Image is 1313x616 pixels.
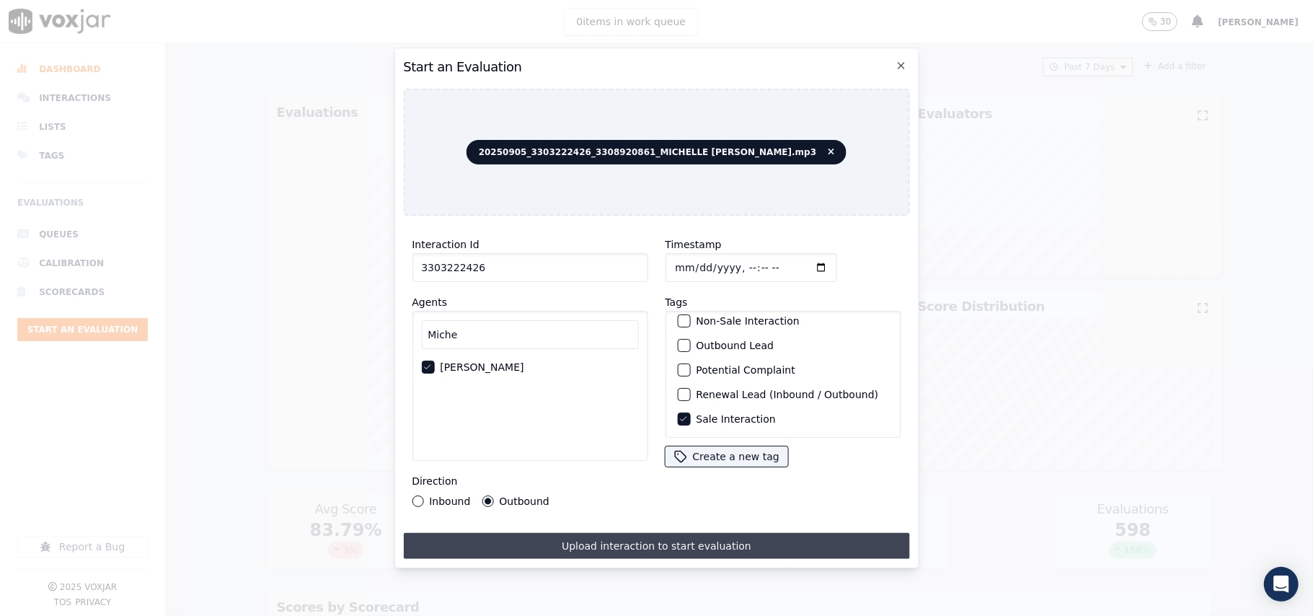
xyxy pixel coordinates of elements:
label: Timestamp [665,239,721,250]
label: [PERSON_NAME] [440,362,523,372]
label: Agents [412,296,447,308]
label: Outbound Lead [696,340,774,351]
input: reference id, file name, etc [412,253,647,282]
button: Upload interaction to start evaluation [403,533,909,559]
label: Inbound [429,496,470,506]
label: Renewal Lead (Inbound / Outbound) [696,390,878,400]
div: Open Intercom Messenger [1264,567,1299,602]
label: Interaction Id [412,239,479,250]
label: Direction [412,475,457,487]
label: Outbound [499,496,549,506]
button: Create a new tag [665,446,787,467]
h2: Start an Evaluation [403,57,909,77]
label: Sale Interaction [696,414,775,424]
label: Potential Complaint [696,365,795,375]
label: Tags [665,296,687,308]
label: Non-Sale Interaction [696,316,799,326]
span: 20250905_3303222426_3308920861_MICHELLE [PERSON_NAME].mp3 [467,140,846,164]
input: Search Agents... [421,320,638,349]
